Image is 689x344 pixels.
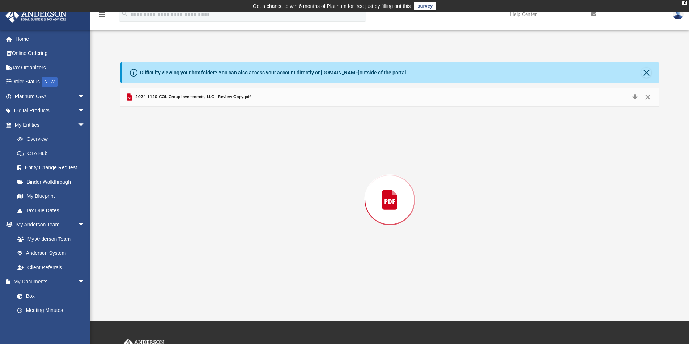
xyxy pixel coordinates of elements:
a: Tax Organizers [5,60,96,75]
span: arrow_drop_down [78,275,92,289]
a: Forms Library [10,317,89,332]
a: Anderson System [10,246,92,261]
a: [DOMAIN_NAME] [321,70,360,75]
a: Order StatusNEW [5,75,96,90]
a: survey [414,2,436,10]
span: arrow_drop_down [78,89,92,104]
div: NEW [42,77,58,87]
a: Client Referrals [10,260,92,275]
a: Meeting Minutes [10,303,92,318]
img: User Pic [673,9,684,19]
div: close [682,1,687,5]
a: Home [5,32,96,46]
a: Binder Walkthrough [10,175,96,189]
button: Download [628,92,641,102]
div: Get a chance to win 6 months of Platinum for free just by filling out this [253,2,411,10]
a: My Entitiesarrow_drop_down [5,118,96,132]
a: Box [10,289,89,303]
span: 2024 1120 GOL Group Investments, LLC - Review Copy.pdf [134,94,251,100]
a: Digital Productsarrow_drop_down [5,104,96,118]
a: My Documentsarrow_drop_down [5,275,92,289]
div: Difficulty viewing your box folder? You can also access your account directly on outside of the p... [140,69,408,77]
button: Close [641,68,651,78]
a: My Anderson Team [10,232,89,246]
a: CTA Hub [10,146,96,161]
div: Preview [120,88,659,293]
span: arrow_drop_down [78,218,92,232]
a: Tax Due Dates [10,203,96,218]
a: Entity Change Request [10,161,96,175]
span: arrow_drop_down [78,118,92,132]
a: Overview [10,132,96,147]
button: Close [641,92,654,102]
a: My Anderson Teamarrow_drop_down [5,218,92,232]
a: My Blueprint [10,189,92,204]
a: Platinum Q&Aarrow_drop_down [5,89,96,104]
a: Online Ordering [5,46,96,61]
a: menu [98,14,106,19]
img: Anderson Advisors Platinum Portal [3,9,69,23]
span: arrow_drop_down [78,104,92,118]
i: menu [98,10,106,19]
i: search [121,10,129,18]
